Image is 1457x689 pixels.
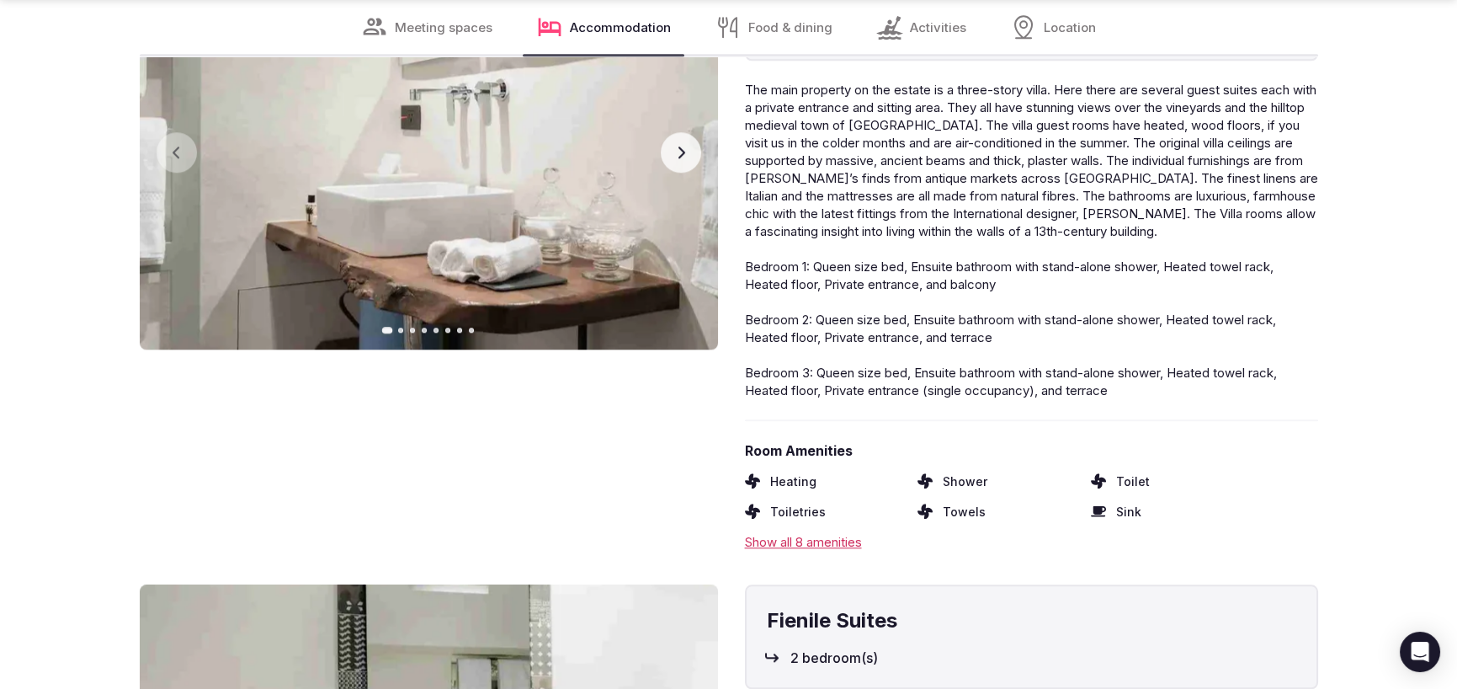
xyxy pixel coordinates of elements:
span: Bedroom 2: Queen size bed, Ensuite bathroom with stand-alone shower, Heated towel rack, Heated fl... [745,312,1276,345]
span: Toiletries [770,504,826,521]
button: Go to slide 3 [410,328,415,333]
span: Heating [770,473,816,490]
span: Food & dining [748,19,832,36]
span: Bedroom 3: Queen size bed, Ensuite bathroom with stand-alone shower, Heated towel rack, Heated fl... [745,365,1277,398]
button: Go to slide 8 [469,328,474,333]
span: Shower [943,473,987,490]
span: 2 bedroom(s) [790,649,878,667]
span: The main property on the estate is a three-story villa. Here there are several guest suites each ... [745,82,1318,239]
button: Go to slide 2 [398,328,403,333]
span: Room Amenities [745,441,1318,460]
span: Toilet [1116,473,1150,490]
span: Location [1044,19,1096,36]
span: Bedroom 1: Queen size bed, Ensuite bathroom with stand-alone shower, Heated towel rack, Heated fl... [745,259,1274,292]
button: Go to slide 7 [457,328,462,333]
button: Go to slide 5 [433,328,439,333]
h4: Fienile Suites [767,606,1296,635]
span: Meeting spaces [395,19,492,36]
span: Accommodation [570,19,671,36]
button: Go to slide 4 [422,328,427,333]
span: Towels [943,504,986,521]
button: Go to slide 6 [445,328,450,333]
span: Activities [910,19,966,36]
span: Sink [1116,504,1141,521]
div: Open Intercom Messenger [1400,632,1440,672]
div: Show all 8 amenities [745,533,1318,551]
button: Go to slide 1 [382,327,393,334]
